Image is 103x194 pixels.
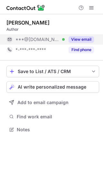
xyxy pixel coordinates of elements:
button: Notes [6,125,99,134]
button: Find work email [6,112,99,121]
div: [PERSON_NAME] [6,19,50,26]
button: Reveal Button [69,36,94,43]
span: AI write personalized message [18,84,86,90]
span: ***@[DOMAIN_NAME] [15,37,60,42]
button: Add to email campaign [6,97,99,108]
div: Save to List / ATS / CRM [18,69,88,74]
img: ContactOut v5.3.10 [6,4,45,12]
div: Author [6,27,99,32]
button: AI write personalized message [6,81,99,93]
button: Reveal Button [69,47,94,53]
span: Find work email [17,114,97,120]
button: save-profile-one-click [6,66,99,77]
span: Add to email campaign [17,100,69,105]
span: Notes [17,127,97,133]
